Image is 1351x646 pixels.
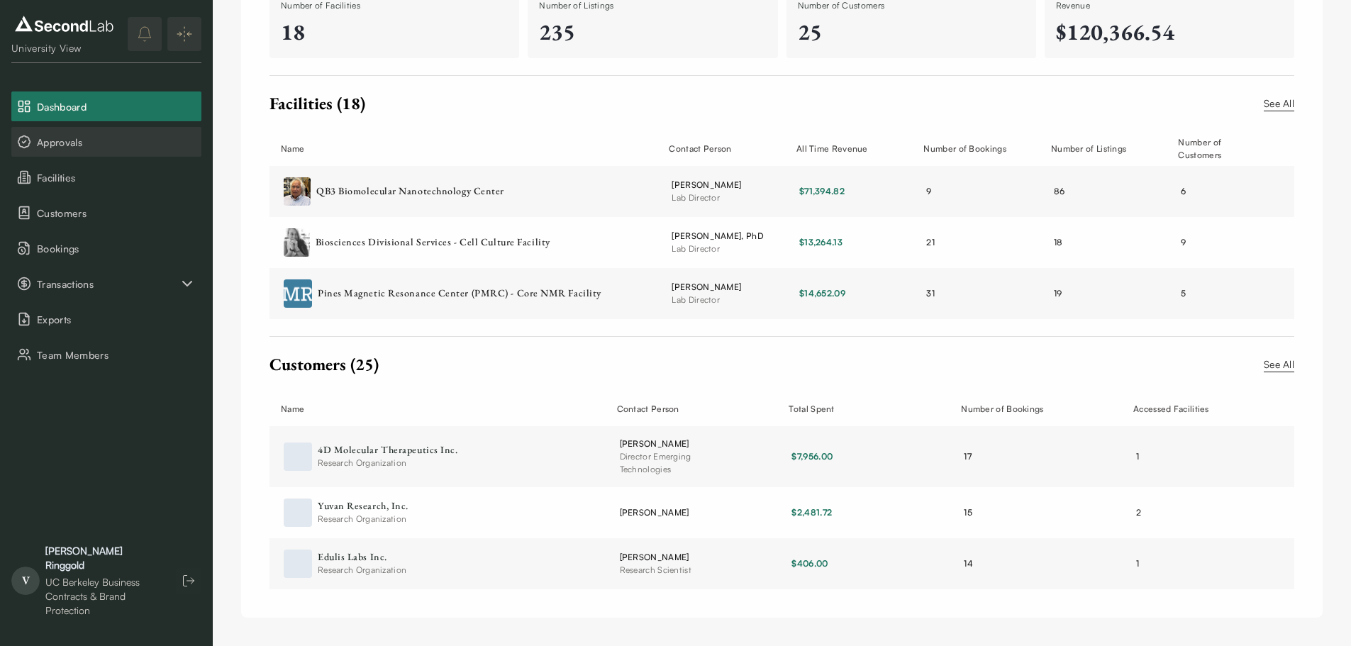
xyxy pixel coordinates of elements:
[923,143,1008,155] div: Number of Bookings
[11,269,201,299] button: Transactions
[11,162,201,192] button: Facilities
[281,18,508,46] div: 18
[1054,287,1139,300] div: 19
[1056,18,1283,46] div: $120,366.54
[281,403,479,416] div: Name
[176,568,201,594] button: Log out
[964,450,1049,463] div: 17
[167,17,201,51] button: Expand/Collapse sidebar
[620,506,705,519] div: [PERSON_NAME]
[318,551,406,564] div: Edulis Labs Inc.
[669,143,754,155] div: Contact Person
[1181,287,1266,300] div: 5
[11,304,201,334] button: Exports
[37,347,196,362] span: Team Members
[672,281,757,294] div: [PERSON_NAME]
[926,287,1011,300] div: 31
[269,354,379,375] div: Customers (25)
[620,450,705,476] div: Director Emerging Technologies
[617,403,702,416] div: Contact Person
[11,233,201,263] button: Bookings
[926,185,1011,198] div: 9
[620,438,705,450] div: [PERSON_NAME]
[45,544,162,572] div: [PERSON_NAME] Ringgold
[964,506,1049,519] div: 15
[37,277,179,291] span: Transactions
[37,170,196,185] span: Facilities
[1264,357,1294,372] a: See All
[11,340,201,369] button: Team Members
[791,506,877,519] div: $2,481.72
[620,564,705,577] div: Research Scientist
[791,557,877,570] div: $406.00
[11,198,201,228] button: Customers
[281,143,408,155] div: Name
[318,457,458,469] span: Research Organization
[1051,143,1136,155] div: Number of Listings
[284,177,311,206] img: QB3 Biomolecular Nanotechnology Center
[45,575,162,618] div: UC Berkeley Business Contracts & Brand Protection
[1136,506,1221,519] div: 2
[1054,236,1139,249] div: 18
[37,206,196,221] span: Customers
[11,269,201,299] div: Transactions sub items
[1054,185,1139,198] div: 86
[284,228,310,257] img: Biosciences Divisional Services - Cell Culture Facility
[318,564,406,577] span: Research Organization
[1181,236,1266,249] div: 9
[1136,450,1221,463] div: 1
[37,99,196,114] span: Dashboard
[672,179,757,191] div: [PERSON_NAME]
[799,287,884,300] div: $14,652.09
[672,294,757,306] div: Lab Director
[672,230,757,243] div: [PERSON_NAME], PhD
[37,135,196,150] span: Approvals
[539,18,766,46] div: 235
[1133,403,1218,416] div: Accessed Facilities
[1136,557,1221,570] div: 1
[964,557,1049,570] div: 14
[672,243,757,255] div: Lab Director
[1264,96,1294,111] a: See All
[318,444,458,457] div: 4D Molecular Therapeutics Inc.
[316,236,644,249] div: Biosciences Divisional Services - Cell Culture Facility
[128,17,162,51] button: notifications
[318,513,408,525] span: Research Organization
[318,500,408,513] div: Yuvan Research, Inc.
[269,93,365,114] div: Facilities (18)
[11,91,201,121] button: Dashboard
[1178,136,1263,162] div: Number of Customers
[672,191,757,204] div: Lab Director
[318,287,643,300] div: Pines Magnetic Resonance Center (PMRC) - Core NMR Facility
[316,185,643,198] div: QB3 Biomolecular Nanotechnology Center
[799,236,884,249] div: $13,264.13
[620,551,705,564] div: [PERSON_NAME]
[11,13,117,35] img: logo
[789,403,874,416] div: Total Spent
[1181,185,1266,198] div: 6
[796,143,882,155] div: All Time Revenue
[37,312,196,327] span: Exports
[11,41,117,55] div: University View
[11,567,40,595] span: V
[11,127,201,157] button: Approvals
[961,403,1046,416] div: Number of Bookings
[798,18,1025,46] div: 25
[37,241,196,256] span: Bookings
[799,185,884,198] div: $71,394.82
